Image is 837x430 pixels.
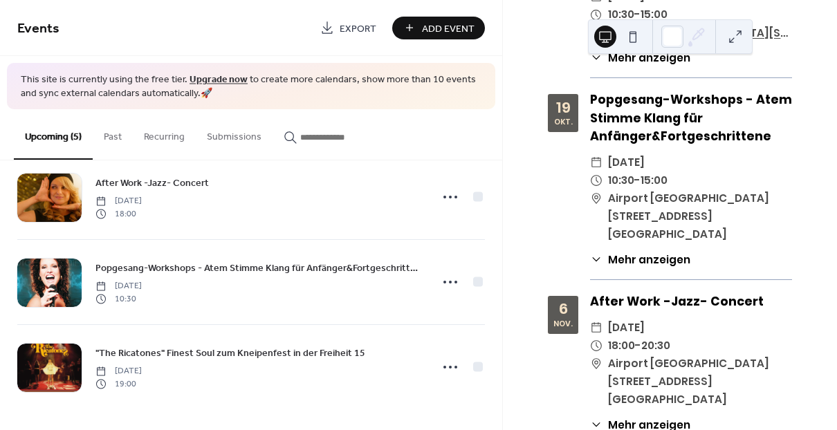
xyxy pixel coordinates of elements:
span: Events [17,15,59,42]
div: ​ [590,50,603,66]
div: ​ [590,319,603,337]
div: ​ [590,6,603,24]
span: Export [340,21,376,36]
button: ​Mehr anzeigen [590,50,690,66]
span: 20:30 [641,337,670,355]
div: Popgesang-Workshops - Atem Stimme Klang für Anfänger&Fortgeschrittene [590,91,792,145]
span: "The Ricatones" Finest Soul zum Kneipenfest in der Freiheit 15 [95,346,365,361]
span: [DATE] [608,319,645,337]
div: ​ [590,337,603,355]
button: Upcoming (5) [14,109,93,160]
div: 6 [559,301,568,317]
span: Airport [GEOGRAPHIC_DATA][STREET_ADDRESS][GEOGRAPHIC_DATA] [608,355,792,409]
span: - [635,337,641,355]
a: Upgrade now [190,71,248,89]
span: This site is currently using the free tier. to create more calendars, show more than 10 events an... [21,73,481,100]
div: After Work -Jazz- Concert [590,292,792,310]
span: [DATE] [608,153,645,171]
span: Popgesang-Workshops - Atem Stimme Klang für Anfänger&Fortgeschrittene [95,261,423,276]
div: Okt. [554,118,573,126]
button: Recurring [133,109,196,158]
span: 15:00 [641,171,668,189]
a: After Work -Jazz- Concert [95,175,209,191]
span: 18:00 [608,337,635,355]
span: After Work -Jazz- Concert [95,176,209,191]
span: Airport [GEOGRAPHIC_DATA][STREET_ADDRESS][GEOGRAPHIC_DATA] [608,189,792,244]
div: Nov. [553,320,573,328]
span: Mehr anzeigen [608,252,690,268]
span: [DATE] [95,195,142,207]
span: Add Event [422,21,475,36]
button: Add Event [392,17,485,39]
div: ​ [590,189,603,207]
a: Popgesang-Workshops - Atem Stimme Klang für Anfänger&Fortgeschrittene [95,260,423,276]
div: ​ [590,355,603,373]
span: - [634,171,641,189]
span: [DATE] [95,365,142,377]
div: 19 [556,100,571,115]
div: ​ [590,153,603,171]
span: 19:00 [95,377,142,390]
span: 18:00 [95,207,142,220]
span: [DATE] [95,280,142,292]
a: "The Ricatones" Finest Soul zum Kneipenfest in der Freiheit 15 [95,345,365,361]
button: Submissions [196,109,273,158]
div: ​ [590,171,603,189]
div: ​ [590,252,603,268]
span: 10:30 [608,171,634,189]
a: Export [310,17,387,39]
span: 15:00 [641,6,668,24]
span: Mehr anzeigen [608,50,690,66]
span: - [634,6,641,24]
button: ​Mehr anzeigen [590,252,690,268]
button: Past [93,109,133,158]
span: 10:30 [95,292,142,305]
span: 10:30 [608,6,634,24]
